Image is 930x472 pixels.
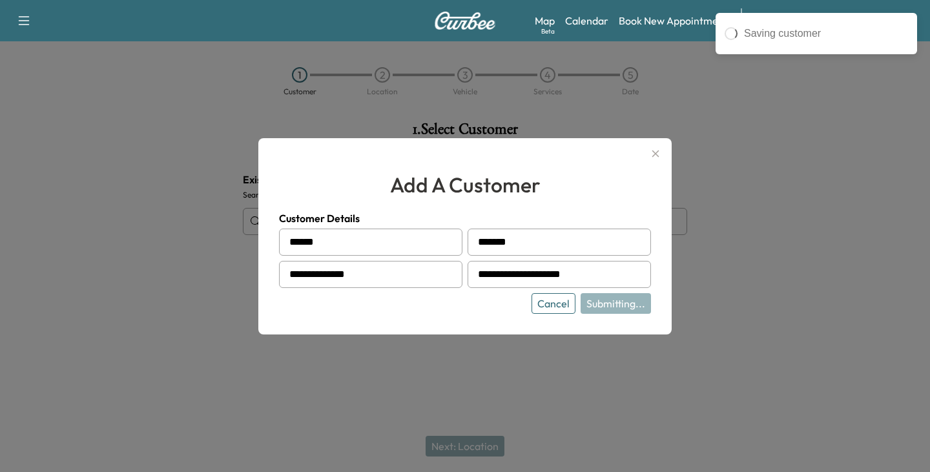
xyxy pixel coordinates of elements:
[434,12,496,30] img: Curbee Logo
[535,13,555,28] a: MapBeta
[744,26,908,41] div: Saving customer
[279,169,651,200] h2: add a customer
[565,13,608,28] a: Calendar
[541,26,555,36] div: Beta
[279,210,651,226] h4: Customer Details
[532,293,575,314] button: Cancel
[619,13,728,28] a: Book New Appointment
